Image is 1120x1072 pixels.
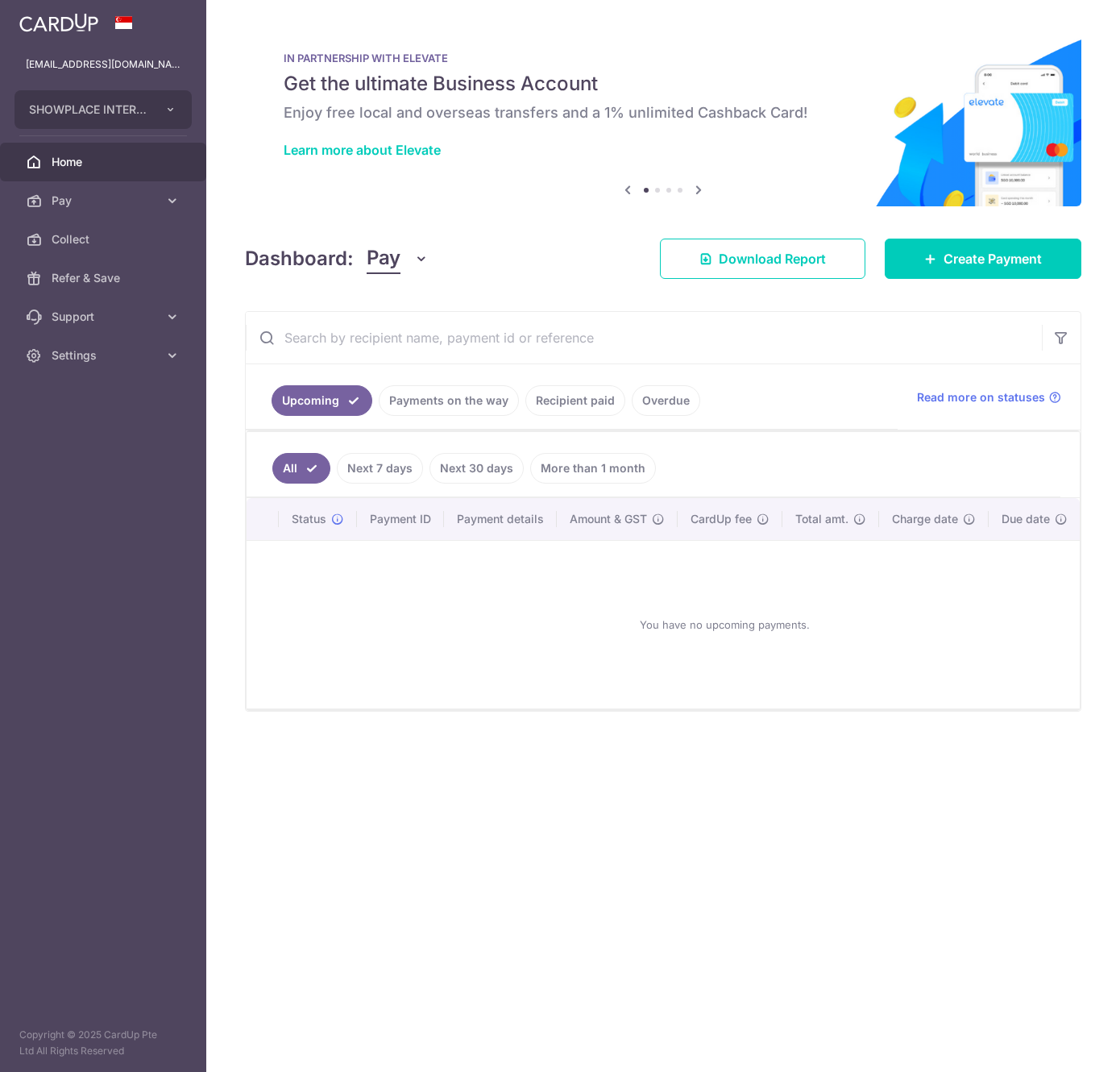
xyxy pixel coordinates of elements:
[525,385,625,416] a: Recipient paid
[885,239,1081,279] a: Create Payment
[917,389,1045,405] span: Read more on statuses
[245,26,1081,206] img: Renovation banner
[19,13,98,32] img: CardUp
[246,312,1042,364] input: Search by recipient name, payment id or reference
[245,244,354,273] h4: Dashboard:
[284,71,1043,97] h5: Get the ultimate Business Account
[570,511,647,527] span: Amount & GST
[357,498,444,540] th: Payment ID
[367,243,400,274] span: Pay
[52,270,158,286] span: Refer & Save
[944,249,1042,268] span: Create Payment
[1002,511,1050,527] span: Due date
[52,154,158,170] span: Home
[52,309,158,325] span: Support
[530,453,656,484] a: More than 1 month
[292,511,326,527] span: Status
[52,193,158,209] span: Pay
[272,453,330,484] a: All
[52,231,158,247] span: Collect
[284,103,1043,123] h6: Enjoy free local and overseas transfers and a 1% unlimited Cashback Card!
[429,453,524,484] a: Next 30 days
[15,90,192,129] button: SHOWPLACE INTERIOR PTE. LTD.
[691,511,752,527] span: CardUp fee
[284,142,441,158] a: Learn more about Elevate
[660,239,865,279] a: Download Report
[892,511,958,527] span: Charge date
[632,385,700,416] a: Overdue
[379,385,519,416] a: Payments on the way
[52,347,158,364] span: Settings
[444,498,557,540] th: Payment details
[337,453,423,484] a: Next 7 days
[272,385,372,416] a: Upcoming
[795,511,848,527] span: Total amt.
[284,52,1043,64] p: IN PARTNERSHIP WITH ELEVATE
[719,249,826,268] span: Download Report
[29,102,148,118] span: SHOWPLACE INTERIOR PTE. LTD.
[367,243,429,274] button: Pay
[26,56,180,73] p: [EMAIL_ADDRESS][DOMAIN_NAME]
[917,389,1061,405] a: Read more on statuses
